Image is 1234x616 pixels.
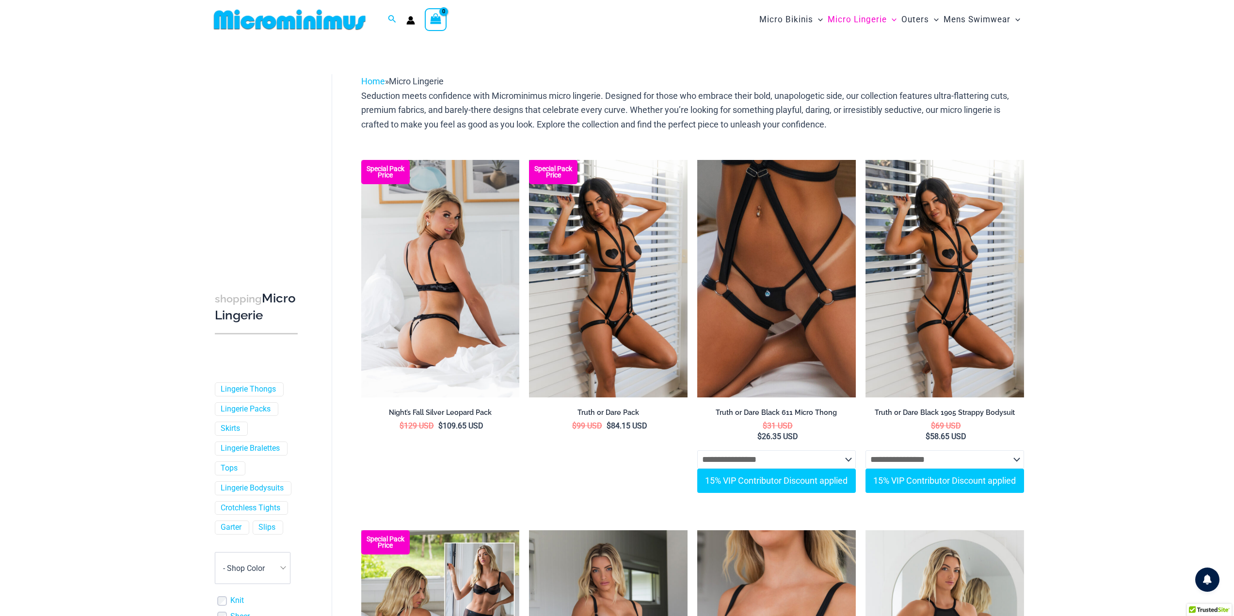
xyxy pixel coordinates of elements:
[215,290,298,324] h3: Micro Lingerie
[929,7,939,32] span: Menu Toggle
[400,421,434,430] bdi: 129 USD
[926,432,930,441] span: $
[697,408,856,421] a: Truth or Dare Black 611 Micro Thong
[813,7,823,32] span: Menu Toggle
[697,160,856,397] img: Truth or Dare Black Micro 02
[215,553,290,584] span: - Shop Color
[529,160,688,397] img: Truth or Dare Black 1905 Bodysuit 611 Micro 07
[697,408,856,417] h2: Truth or Dare Black 611 Micro Thong
[763,421,767,430] span: $
[702,474,851,488] div: 15% VIP Contributor Discount applied
[361,408,520,417] h2: Night’s Fall Silver Leopard Pack
[438,421,443,430] span: $
[361,160,520,397] img: Nights Fall Silver Leopard 1036 Bra 6046 Thong 11
[865,408,1024,421] a: Truth or Dare Black 1905 Strappy Bodysuit
[529,408,688,421] a: Truth or Dare Pack
[607,421,611,430] span: $
[763,421,793,430] bdi: 31 USD
[389,76,444,86] span: Micro Lingerie
[361,166,410,178] b: Special Pack Price
[221,483,284,493] a: Lingerie Bodysuits
[757,432,798,441] bdi: 26.35 USD
[215,66,302,260] iframe: TrustedSite Certified
[865,408,1024,417] h2: Truth or Dare Black 1905 Strappy Bodysuit
[941,5,1023,34] a: Mens SwimwearMenu ToggleMenu Toggle
[572,421,577,430] span: $
[757,5,825,34] a: Micro BikinisMenu ToggleMenu Toggle
[529,160,688,397] a: Truth or Dare Black 1905 Bodysuit 611 Micro 07 Truth or Dare Black 1905 Bodysuit 611 Micro 06Trut...
[221,424,240,434] a: Skirts
[230,596,244,606] a: Knit
[221,384,276,395] a: Lingerie Thongs
[901,7,929,32] span: Outers
[572,421,602,430] bdi: 99 USD
[438,421,483,430] bdi: 109.65 USD
[221,463,238,474] a: Tops
[870,474,1019,488] div: 15% VIP Contributor Discount applied
[825,5,899,34] a: Micro LingerieMenu ToggleMenu Toggle
[215,293,262,305] span: shopping
[388,14,397,26] a: Search icon link
[757,432,762,441] span: $
[361,536,410,549] b: Special Pack Price
[215,553,290,584] span: - Shop Color
[406,16,415,25] a: Account icon link
[529,408,688,417] h2: Truth or Dare Pack
[223,564,265,573] span: - Shop Color
[1010,7,1020,32] span: Menu Toggle
[529,166,577,178] b: Special Pack Price
[899,5,941,34] a: OutersMenu ToggleMenu Toggle
[931,421,961,430] bdi: 69 USD
[607,421,647,430] bdi: 84.15 USD
[755,3,1025,36] nav: Site Navigation
[361,160,520,397] a: Nights Fall Silver Leopard 1036 Bra 6046 Thong 09v2 Nights Fall Silver Leopard 1036 Bra 6046 Thon...
[865,160,1024,397] img: Truth or Dare Black 1905 Bodysuit 611 Micro 07
[361,76,385,86] a: Home
[759,7,813,32] span: Micro Bikinis
[697,160,856,397] a: Truth or Dare Black Micro 02Truth or Dare Black 1905 Bodysuit 611 Micro 12Truth or Dare Black 190...
[887,7,897,32] span: Menu Toggle
[221,404,271,414] a: Lingerie Packs
[210,9,369,31] img: MM SHOP LOGO FLAT
[221,503,280,513] a: Crotchless Tights
[361,408,520,421] a: Night’s Fall Silver Leopard Pack
[931,421,935,430] span: $
[221,444,280,454] a: Lingerie Bralettes
[828,7,887,32] span: Micro Lingerie
[361,76,444,86] span: »
[221,523,241,533] a: Garter
[425,8,447,31] a: View Shopping Cart, empty
[361,89,1024,132] p: Seduction meets confidence with Microminimus micro lingerie. Designed for those who embrace their...
[258,523,275,533] a: Slips
[926,432,966,441] bdi: 58.65 USD
[865,160,1024,397] a: Truth or Dare Black 1905 Bodysuit 611 Micro 07Truth or Dare Black 1905 Bodysuit 611 Micro 05Truth...
[944,7,1010,32] span: Mens Swimwear
[400,421,404,430] span: $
